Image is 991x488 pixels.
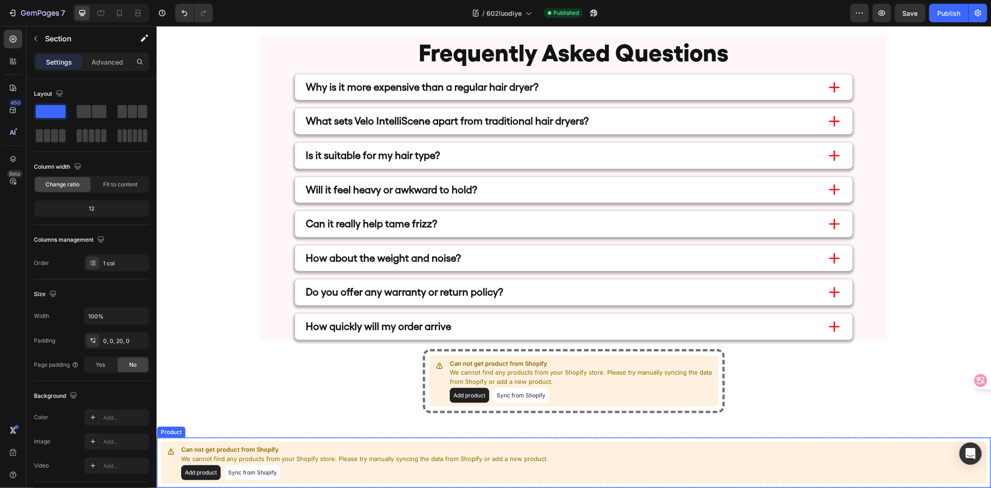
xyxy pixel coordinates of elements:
p: We cannot find any products from your Shopify store. Please try manually syncing the data from Sh... [293,342,558,360]
div: Padding [34,336,55,345]
span: Fit to content [103,180,138,189]
button: Add product [293,362,333,377]
div: Page padding [34,361,79,369]
div: Image [34,437,50,446]
iframe: Design area [157,26,991,488]
div: Open Intercom Messenger [959,442,982,465]
p: 7 [61,7,65,19]
div: Size [34,288,59,301]
div: 0, 0, 20, 0 [103,337,147,345]
button: Sync from Shopify [336,362,393,377]
div: Publish [937,8,960,18]
div: 12 [36,202,147,215]
div: Beta [7,170,22,178]
input: Auto [85,308,149,324]
button: Save [895,4,925,22]
span: Save [903,9,918,17]
div: Video [34,462,49,470]
div: Column width [34,161,83,173]
div: Layout [34,88,65,100]
p: Section [45,33,121,44]
p: Can not get product from Shopify [293,333,558,343]
div: Background [34,390,79,402]
span: No [129,361,137,369]
div: 1 col [103,259,147,268]
div: Add... [103,414,147,422]
div: Columns management [34,234,106,246]
div: Add... [103,438,147,446]
div: Color [34,413,48,422]
p: Settings [46,57,72,67]
span: Published [553,9,579,17]
div: Undo/Redo [175,4,213,22]
p: Advanced [92,57,123,67]
div: Add... [103,462,147,470]
button: Publish [929,4,968,22]
div: Width [34,312,49,320]
button: 7 [4,4,69,22]
span: Change ratio [46,180,80,189]
div: Order [34,259,49,267]
span: Add section [395,410,440,420]
span: 602luodiye [486,8,522,18]
span: Yes [96,361,105,369]
div: 450 [9,99,22,106]
span: / [482,8,485,18]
